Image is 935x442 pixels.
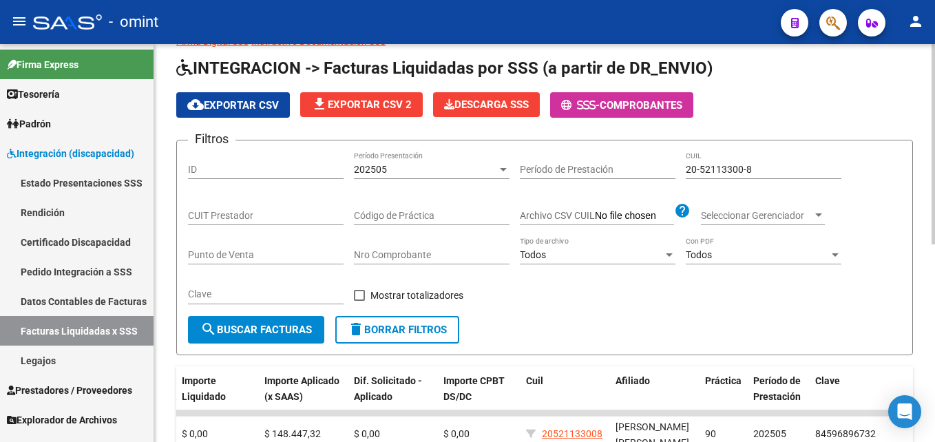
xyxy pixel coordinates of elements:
span: Prestadores / Proveedores [7,383,132,398]
mat-icon: person [907,13,924,30]
button: Exportar CSV 2 [300,92,423,117]
mat-icon: file_download [311,96,328,112]
datatable-header-cell: Importe Aplicado (x SAAS) [259,366,348,427]
button: -Comprobantes [550,92,693,118]
span: - [561,99,600,112]
mat-icon: cloud_download [187,96,204,113]
span: 84596896732 [815,428,876,439]
div: Open Intercom Messenger [888,395,921,428]
span: Clave [815,375,840,386]
span: 20521133008 [542,428,602,439]
span: Todos [520,249,546,260]
button: Descarga SSS [433,92,540,117]
span: Integración (discapacidad) [7,146,134,161]
datatable-header-cell: Dif. Solicitado - Aplicado [348,366,438,427]
mat-icon: menu [11,13,28,30]
span: Cuil [526,375,543,386]
span: Tesorería [7,87,60,102]
span: Padrón [7,116,51,131]
span: Buscar Facturas [200,324,312,336]
span: 202505 [753,428,786,439]
span: Todos [686,249,712,260]
input: Archivo CSV CUIL [595,210,674,222]
span: Período de Prestación [753,375,801,402]
button: Exportar CSV [176,92,290,118]
span: 202505 [354,164,387,175]
datatable-header-cell: Práctica [700,366,748,427]
span: $ 0,00 [443,428,470,439]
button: Borrar Filtros [335,316,459,344]
span: INTEGRACION -> Facturas Liquidadas por SSS (a partir de DR_ENVIO) [176,59,713,78]
span: Importe CPBT DS/DC [443,375,505,402]
datatable-header-cell: Importe Liquidado [176,366,259,427]
span: $ 0,00 [354,428,380,439]
app-download-masive: Descarga masiva de comprobantes (adjuntos) [433,92,540,118]
datatable-header-cell: Importe CPBT DS/DC [438,366,521,427]
span: Exportar CSV 2 [311,98,412,111]
datatable-header-cell: Cuil [521,366,610,427]
button: Buscar Facturas [188,316,324,344]
datatable-header-cell: Período de Prestación [748,366,810,427]
span: Exportar CSV [187,99,279,112]
span: Práctica [705,375,742,386]
span: - omint [109,7,158,37]
mat-icon: delete [348,321,364,337]
datatable-header-cell: Afiliado [610,366,700,427]
span: 90 [705,428,716,439]
span: Dif. Solicitado - Aplicado [354,375,422,402]
span: $ 0,00 [182,428,208,439]
span: Archivo CSV CUIL [520,210,595,221]
h3: Filtros [188,129,235,149]
span: Afiliado [616,375,650,386]
span: Firma Express [7,57,78,72]
span: $ 148.447,32 [264,428,321,439]
span: Explorador de Archivos [7,412,117,428]
span: Importe Aplicado (x SAAS) [264,375,339,402]
span: Seleccionar Gerenciador [701,210,812,222]
span: Borrar Filtros [348,324,447,336]
mat-icon: help [674,202,691,219]
span: Descarga SSS [444,98,529,111]
datatable-header-cell: Clave [810,366,913,427]
mat-icon: search [200,321,217,337]
span: Mostrar totalizadores [370,287,463,304]
span: Comprobantes [600,99,682,112]
span: Importe Liquidado [182,375,226,402]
